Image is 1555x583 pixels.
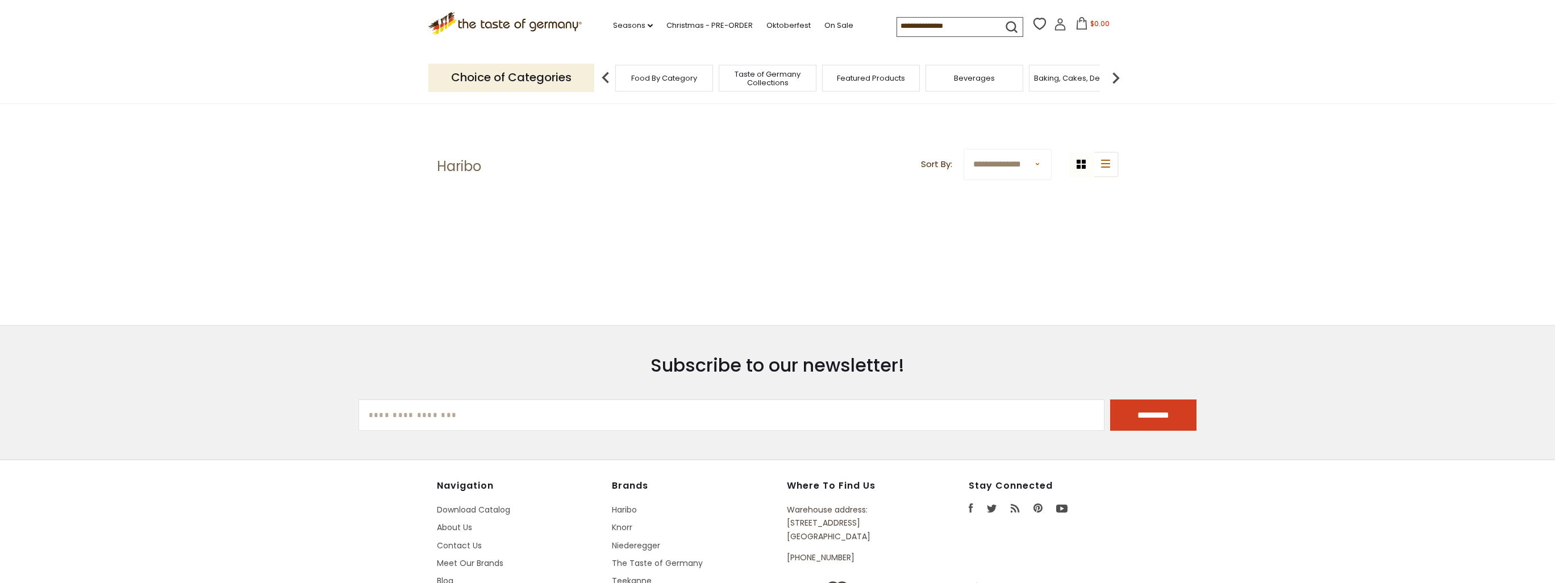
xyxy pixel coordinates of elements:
[612,557,703,569] a: The Taste of Germany
[594,66,617,89] img: previous arrow
[612,480,776,492] h4: Brands
[787,551,916,564] p: [PHONE_NUMBER]
[1104,66,1127,89] img: next arrow
[358,354,1197,377] h3: Subscribe to our newsletter!
[666,19,753,32] a: Christmas - PRE-ORDER
[1034,74,1122,82] a: Baking, Cakes, Desserts
[613,19,653,32] a: Seasons
[437,158,481,175] h1: Haribo
[437,480,601,492] h4: Navigation
[787,503,916,543] p: Warehouse address: [STREET_ADDRESS] [GEOGRAPHIC_DATA]
[766,19,811,32] a: Oktoberfest
[837,74,905,82] a: Featured Products
[612,522,632,533] a: Knorr
[428,64,594,91] p: Choice of Categories
[969,480,1119,492] h4: Stay Connected
[1069,17,1117,34] button: $0.00
[954,74,995,82] a: Beverages
[612,504,637,515] a: Haribo
[921,157,952,172] label: Sort By:
[612,540,660,551] a: Niederegger
[437,522,472,533] a: About Us
[722,70,813,87] a: Taste of Germany Collections
[437,504,510,515] a: Download Catalog
[824,19,853,32] a: On Sale
[1090,19,1110,28] span: $0.00
[631,74,697,82] a: Food By Category
[437,540,482,551] a: Contact Us
[437,557,503,569] a: Meet Our Brands
[787,480,916,492] h4: Where to find us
